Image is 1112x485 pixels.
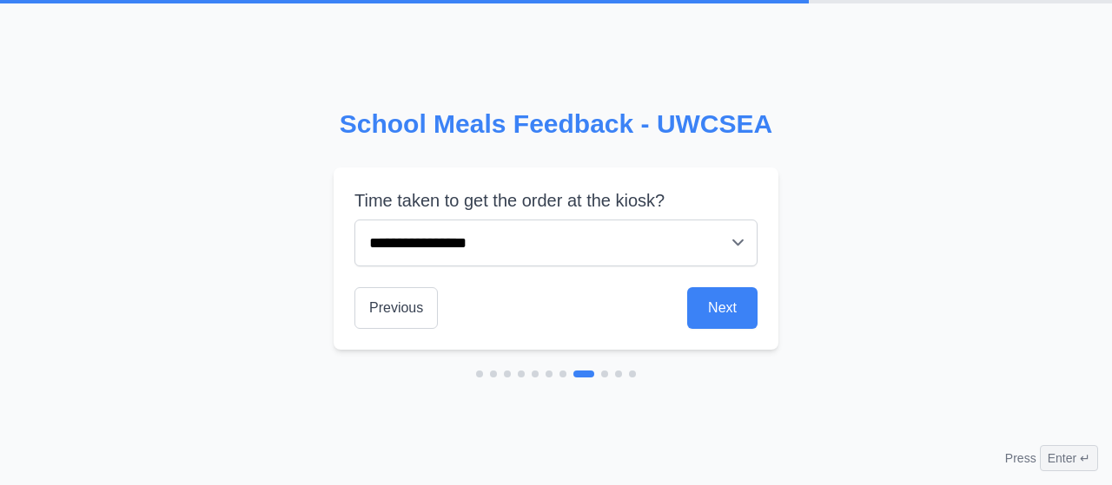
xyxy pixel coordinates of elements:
[1005,445,1098,471] div: Press
[354,188,758,213] label: Time taken to get the order at the kiosk?
[1040,445,1098,471] span: Enter ↵
[687,287,758,329] button: Next
[354,287,438,329] button: Previous
[334,108,778,140] h2: School Meals Feedback - UWCSEA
